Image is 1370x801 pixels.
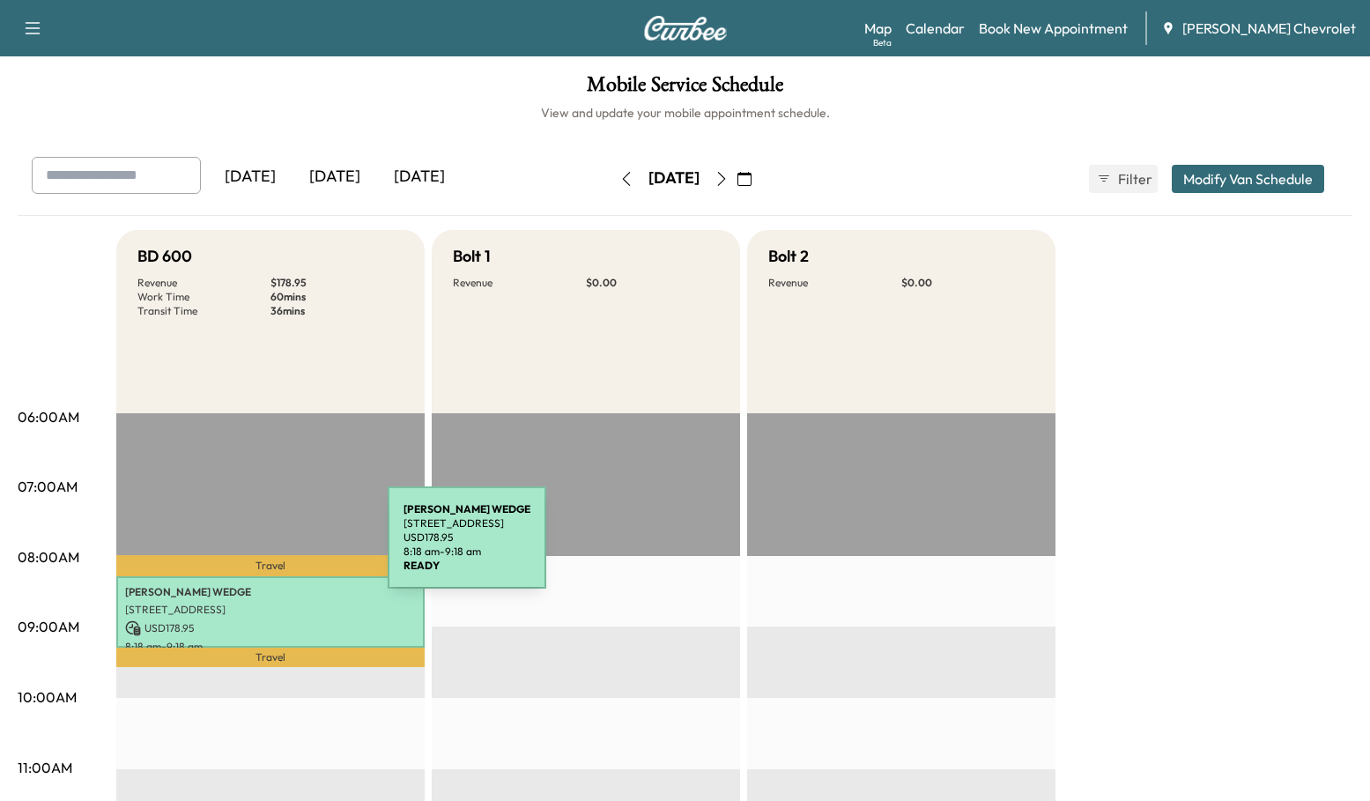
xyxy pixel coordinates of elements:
[116,648,425,667] p: Travel
[453,244,491,269] h5: Bolt 1
[768,276,901,290] p: Revenue
[1118,168,1150,189] span: Filter
[404,502,530,515] b: [PERSON_NAME] WEDGE
[293,157,377,197] div: [DATE]
[873,36,892,49] div: Beta
[453,276,586,290] p: Revenue
[270,290,404,304] p: 60 mins
[18,406,79,427] p: 06:00AM
[648,167,700,189] div: [DATE]
[404,530,530,545] p: USD 178.95
[18,476,78,497] p: 07:00AM
[906,18,965,39] a: Calendar
[864,18,892,39] a: MapBeta
[768,244,809,269] h5: Bolt 2
[137,276,270,290] p: Revenue
[643,16,728,41] img: Curbee Logo
[404,545,530,559] p: 8:18 am - 9:18 am
[18,757,72,778] p: 11:00AM
[404,516,530,530] p: [STREET_ADDRESS]
[18,104,1352,122] h6: View and update your mobile appointment schedule.
[18,546,79,567] p: 08:00AM
[137,244,192,269] h5: BD 600
[377,157,462,197] div: [DATE]
[1182,18,1356,39] span: [PERSON_NAME] Chevrolet
[1172,165,1324,193] button: Modify Van Schedule
[901,276,1034,290] p: $ 0.00
[404,559,440,572] b: READY
[1089,165,1158,193] button: Filter
[18,686,77,708] p: 10:00AM
[18,74,1352,104] h1: Mobile Service Schedule
[208,157,293,197] div: [DATE]
[116,555,425,576] p: Travel
[137,290,270,304] p: Work Time
[18,616,79,637] p: 09:00AM
[125,585,416,599] p: [PERSON_NAME] WEDGE
[137,304,270,318] p: Transit Time
[270,276,404,290] p: $ 178.95
[979,18,1128,39] a: Book New Appointment
[125,603,416,617] p: [STREET_ADDRESS]
[586,276,719,290] p: $ 0.00
[125,640,416,654] p: 8:18 am - 9:18 am
[125,620,416,636] p: USD 178.95
[270,304,404,318] p: 36 mins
